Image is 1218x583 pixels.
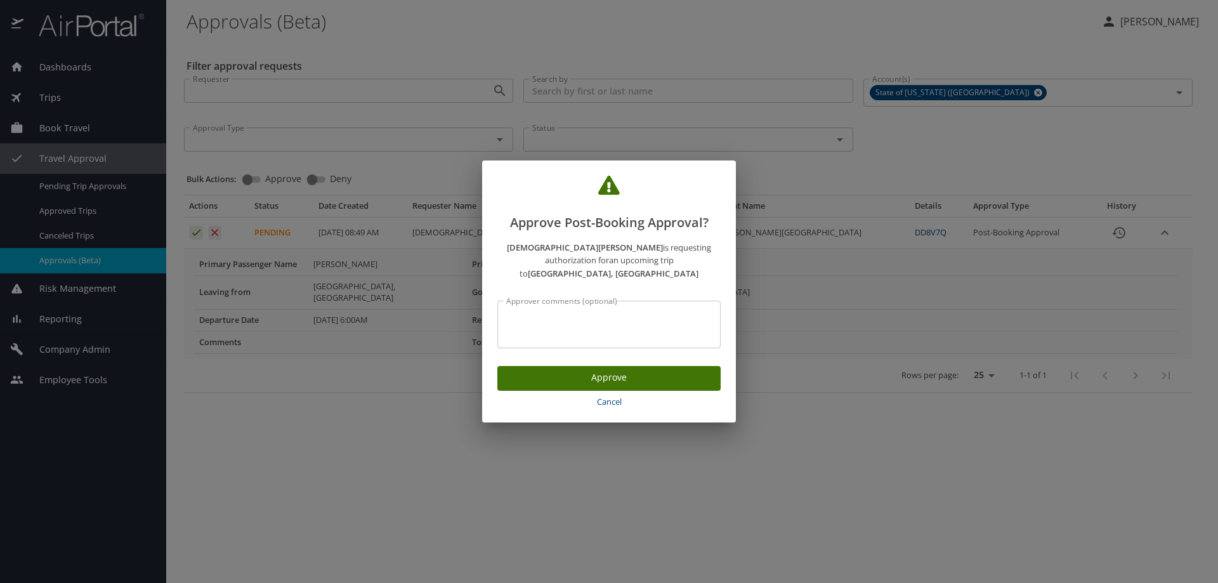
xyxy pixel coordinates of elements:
p: is requesting authorization for an upcoming trip to [497,241,721,280]
button: Approve [497,366,721,391]
h2: Approve Post-Booking Approval? [497,176,721,233]
button: Cancel [497,391,721,413]
span: Cancel [502,395,716,409]
strong: [DEMOGRAPHIC_DATA][PERSON_NAME] [507,242,663,253]
span: Approve [507,370,710,386]
strong: [GEOGRAPHIC_DATA], [GEOGRAPHIC_DATA] [528,268,698,279]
